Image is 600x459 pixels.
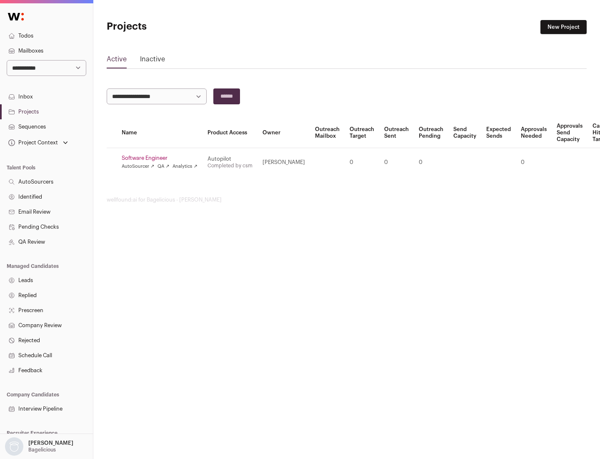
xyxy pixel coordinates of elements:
[107,20,267,33] h1: Projects
[516,148,552,177] td: 0
[28,440,73,446] p: [PERSON_NAME]
[414,118,448,148] th: Outreach Pending
[207,156,252,162] div: Autopilot
[122,155,197,161] a: Software Engineer
[3,437,75,456] button: Open dropdown
[5,437,23,456] img: nopic.png
[140,54,165,68] a: Inactive
[481,118,516,148] th: Expected Sends
[345,118,379,148] th: Outreach Target
[107,54,127,68] a: Active
[107,197,587,203] footer: wellfound:ai for Bagelicious - [PERSON_NAME]
[202,118,257,148] th: Product Access
[117,118,202,148] th: Name
[172,163,197,170] a: Analytics ↗
[7,139,58,146] div: Project Context
[207,163,252,168] a: Completed by csm
[310,118,345,148] th: Outreach Mailbox
[448,118,481,148] th: Send Capacity
[345,148,379,177] td: 0
[28,446,56,453] p: Bagelicious
[257,148,310,177] td: [PERSON_NAME]
[157,163,169,170] a: QA ↗
[122,163,154,170] a: AutoSourcer ↗
[414,148,448,177] td: 0
[540,20,587,34] a: New Project
[3,8,28,25] img: Wellfound
[257,118,310,148] th: Owner
[552,118,587,148] th: Approvals Send Capacity
[379,118,414,148] th: Outreach Sent
[7,137,70,149] button: Open dropdown
[379,148,414,177] td: 0
[516,118,552,148] th: Approvals Needed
